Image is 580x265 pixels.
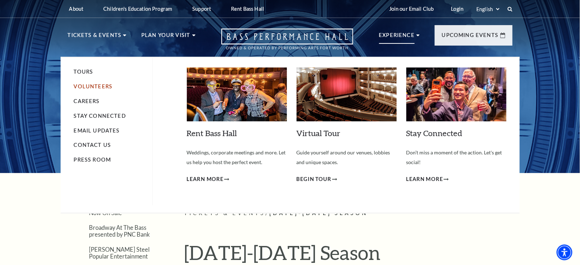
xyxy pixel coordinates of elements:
[187,175,224,184] span: Learn More
[187,128,237,138] a: Rent Bass Hall
[89,224,150,238] a: Broadway At The Bass presented by PNC Bank
[297,128,341,138] a: Virtual Tour
[192,6,211,12] p: Support
[74,113,126,119] a: Stay Connected
[269,210,368,216] span: [DATE]-[DATE] Season
[406,175,449,184] a: Learn More Stay Connected
[195,28,379,57] a: Open this option
[297,68,397,121] img: Virtual Tour
[442,31,499,44] p: Upcoming Events
[297,175,338,184] a: Begin Tour
[557,245,572,260] div: Accessibility Menu
[74,142,111,148] a: Contact Us
[74,157,111,163] a: Press Room
[406,128,462,138] a: Stay Connected
[379,31,415,44] p: Experience
[74,69,93,75] a: Tours
[103,6,172,12] p: Children's Education Program
[74,83,113,89] a: Volunteers
[187,175,230,184] a: Learn More Rent Bass Hall
[69,6,84,12] p: About
[141,31,190,44] p: Plan Your Visit
[297,148,397,167] p: Guide yourself around our venues, lobbies and unique spaces.
[406,148,506,167] p: Don’t miss a moment of the action. Let's get social!
[297,175,332,184] span: Begin Tour
[231,6,264,12] p: Rent Bass Hall
[187,148,287,167] p: Weddings, corporate meetings and more. Let us help you host the perfect event.
[187,68,287,121] img: Rent Bass Hall
[74,127,120,134] a: Email Updates
[475,6,501,13] select: Select:
[89,246,150,260] a: [PERSON_NAME] Steel Popular Entertainment
[74,98,100,104] a: Careers
[68,31,122,44] p: Tickets & Events
[406,68,506,121] img: Stay Connected
[184,210,266,216] span: Tickets & Events
[406,175,443,184] span: Learn More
